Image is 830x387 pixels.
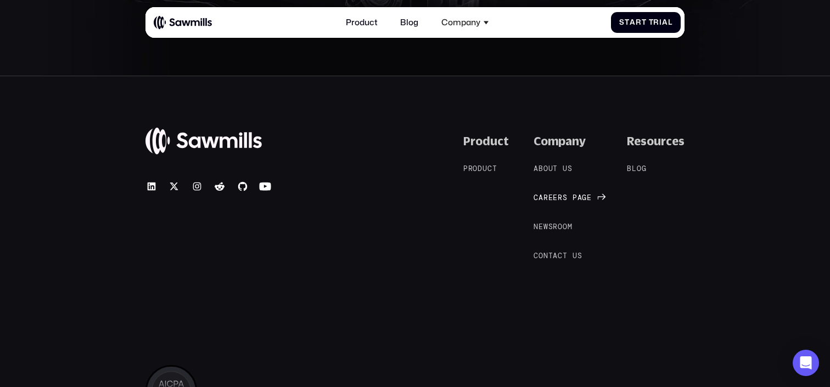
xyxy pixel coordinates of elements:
[632,164,637,173] span: l
[558,223,563,231] span: o
[539,252,543,260] span: o
[630,18,636,27] span: a
[534,163,583,174] a: Aboutus
[642,164,647,173] span: g
[553,193,558,202] span: e
[543,223,548,231] span: w
[563,223,568,231] span: o
[582,193,587,202] span: g
[534,251,592,261] a: Contactus
[637,164,642,173] span: o
[534,164,539,173] span: A
[487,164,492,173] span: c
[642,18,647,27] span: t
[627,163,657,174] a: Blog
[553,223,558,231] span: r
[548,252,553,260] span: t
[483,164,487,173] span: u
[340,12,384,34] a: Product
[636,18,642,27] span: r
[627,134,685,148] div: Resources
[563,252,568,260] span: t
[539,164,543,173] span: b
[435,12,495,34] div: Company
[468,164,473,173] span: r
[587,193,592,202] span: e
[558,193,563,202] span: r
[548,223,553,231] span: s
[534,252,539,260] span: C
[543,164,548,173] span: o
[625,18,630,27] span: t
[463,164,468,173] span: P
[548,193,553,202] span: e
[568,164,573,173] span: s
[492,164,497,173] span: t
[662,18,668,27] span: a
[534,193,539,202] span: C
[534,134,586,148] div: Company
[577,252,582,260] span: s
[659,18,662,27] span: i
[558,252,563,260] span: c
[543,193,548,202] span: r
[627,164,632,173] span: B
[649,18,654,27] span: T
[478,164,483,173] span: d
[563,164,568,173] span: u
[619,18,625,27] span: S
[577,193,582,202] span: a
[573,193,577,202] span: p
[668,18,672,27] span: l
[793,350,819,376] div: Open Intercom Messenger
[534,223,539,231] span: N
[534,221,583,232] a: Newsroom
[441,18,480,27] div: Company
[573,252,577,260] span: u
[653,18,659,27] span: r
[543,252,548,260] span: n
[539,223,543,231] span: e
[553,252,558,260] span: a
[611,12,681,33] a: StartTrial
[548,164,553,173] span: u
[463,134,509,148] div: Product
[553,164,558,173] span: t
[539,193,543,202] span: a
[568,223,573,231] span: m
[463,163,508,174] a: Product
[473,164,478,173] span: o
[563,193,568,202] span: s
[394,12,425,34] a: Blog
